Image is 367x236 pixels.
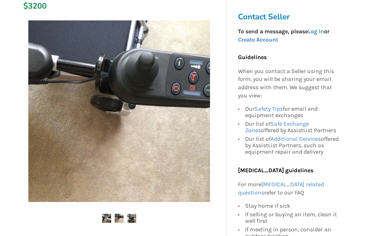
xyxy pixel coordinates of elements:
[23,1,24,11] div: $3200
[245,135,340,155] div: Our list of offered by AssistList Partners, such as equipment repair and delivery
[238,167,313,174] b: [MEDICAL_DATA] guidelines
[238,36,278,43] a: Create Account
[127,214,136,223] img: travel buggy motorized scooter-scooter-mobility-chilliwack-assistlist-listing
[245,106,340,120] div: Our for email and equipment exchanges
[102,214,111,223] img: travel buggy motorized scooter-scooter-mobility-chilliwack-assistlist-listing
[115,214,124,223] img: travel buggy motorized scooter-scooter-mobility-chilliwack-assistlist-listing
[238,67,340,100] p: When you contact a Seller using this form, you will be sharing your email address with them. We s...
[245,120,340,135] div: Our list of offered by AssistList Partners
[238,54,267,61] b: Guidelines
[245,120,309,134] a: Safe Exchange Zones
[238,181,324,196] a: [MEDICAL_DATA] related questions
[238,12,344,22] h3: Contact Seller
[245,203,340,210] div: Stay home if sick
[254,105,283,112] a: Safety Tips
[308,28,324,35] a: Log In
[238,180,340,197] p: For more refer to our FAQ
[245,210,340,225] div: If selling or buying an item, clean it well first
[271,135,321,142] a: Additional Services
[238,28,329,43] strong: To send a message, please or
